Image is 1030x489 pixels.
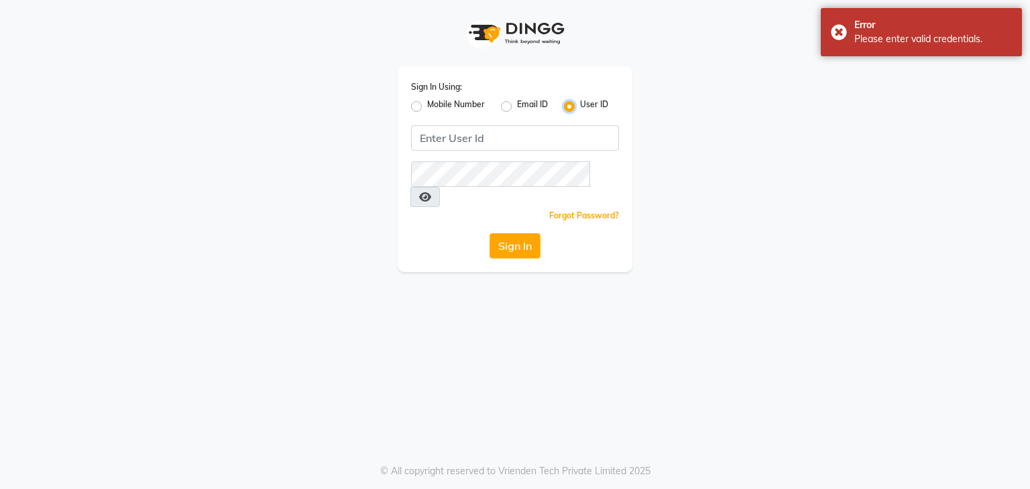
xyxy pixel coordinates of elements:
input: Username [411,125,619,151]
img: logo1.svg [461,13,569,53]
label: Mobile Number [427,98,485,115]
div: Error [854,18,1012,32]
a: Forgot Password? [549,210,619,220]
label: Email ID [517,98,548,115]
label: Sign In Using: [411,81,462,93]
button: Sign In [490,233,540,259]
label: User ID [580,98,608,115]
div: Please enter valid credentials. [854,32,1012,46]
input: Username [411,161,590,187]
